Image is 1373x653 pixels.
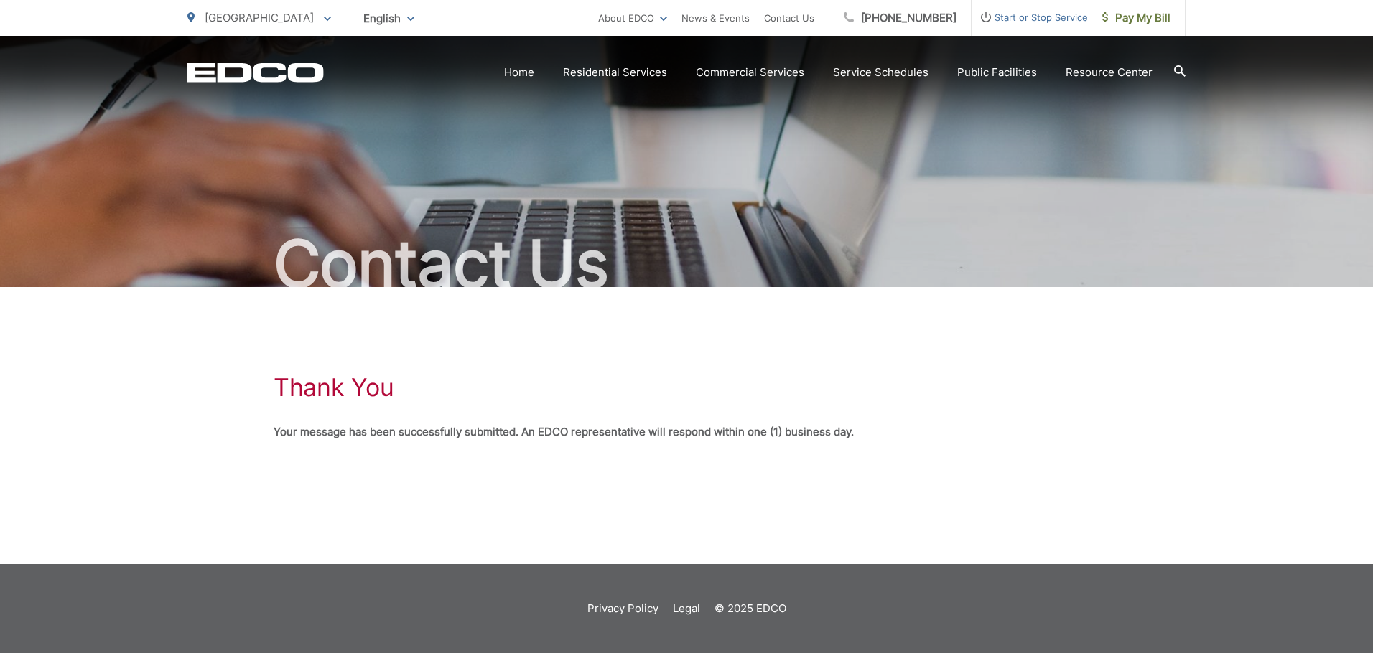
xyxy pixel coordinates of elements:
a: Public Facilities [957,64,1037,81]
h2: Contact Us [187,228,1186,300]
a: Residential Services [563,64,667,81]
a: Commercial Services [696,64,804,81]
h1: Thank You [274,373,394,402]
strong: Your message has been successfully submitted. An EDCO representative will respond within one (1) ... [274,425,854,438]
a: Resource Center [1066,64,1153,81]
a: Legal [673,600,700,617]
a: Contact Us [764,9,814,27]
p: © 2025 EDCO [715,600,786,617]
a: Privacy Policy [587,600,658,617]
a: Service Schedules [833,64,928,81]
a: About EDCO [598,9,667,27]
span: Pay My Bill [1102,9,1170,27]
span: [GEOGRAPHIC_DATA] [205,11,314,24]
a: News & Events [681,9,750,27]
span: English [353,6,425,31]
a: EDCD logo. Return to the homepage. [187,62,324,83]
a: Home [504,64,534,81]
